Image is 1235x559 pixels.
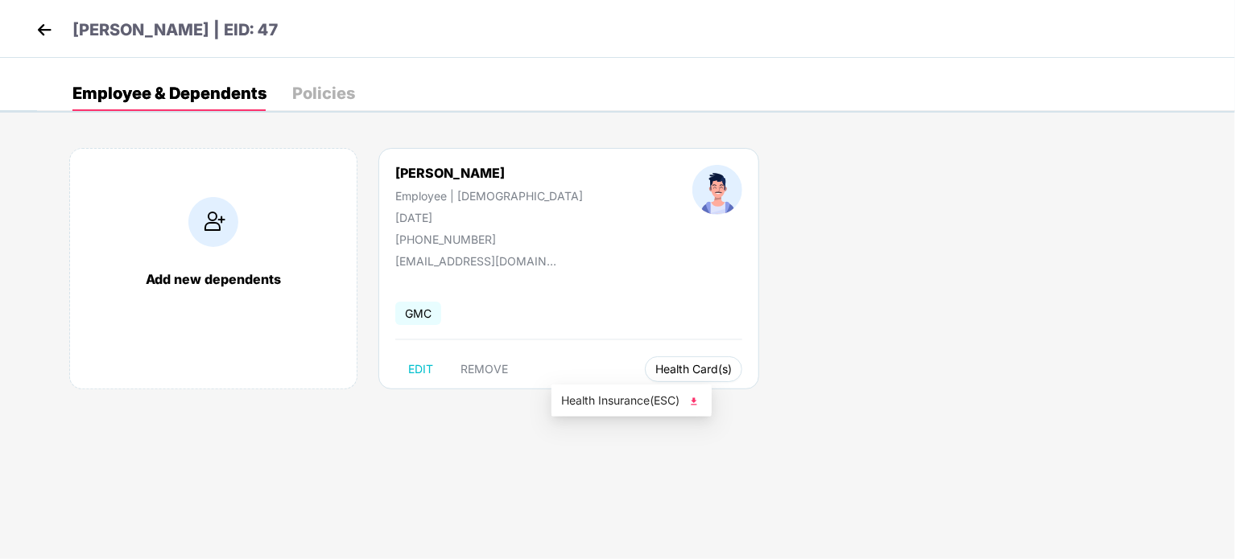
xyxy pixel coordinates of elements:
div: Add new dependents [86,271,341,287]
button: Health Card(s) [645,356,742,382]
span: Health Insurance(ESC) [561,392,702,409]
div: [PHONE_NUMBER] [395,232,583,246]
span: REMOVE [461,363,508,376]
div: Employee & Dependents [72,85,266,101]
button: REMOVE [448,356,521,382]
span: Health Card(s) [655,365,732,373]
img: svg+xml;base64,PHN2ZyB4bWxucz0iaHR0cDovL3d3dy53My5vcmcvMjAwMC9zdmciIHhtbG5zOnhsaW5rPSJodHRwOi8vd3... [686,393,702,409]
button: EDIT [395,356,446,382]
img: addIcon [188,197,238,247]
span: GMC [395,302,441,325]
img: back [32,18,56,42]
div: [DATE] [395,211,583,224]
div: Policies [292,85,355,101]
div: [EMAIL_ADDRESS][DOMAIN_NAME] [395,254,556,268]
div: Employee | [DEMOGRAPHIC_DATA] [395,189,583,203]
span: EDIT [408,363,433,376]
img: profileImage [692,165,742,215]
div: [PERSON_NAME] [395,165,583,181]
p: [PERSON_NAME] | EID: 47 [72,18,279,43]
